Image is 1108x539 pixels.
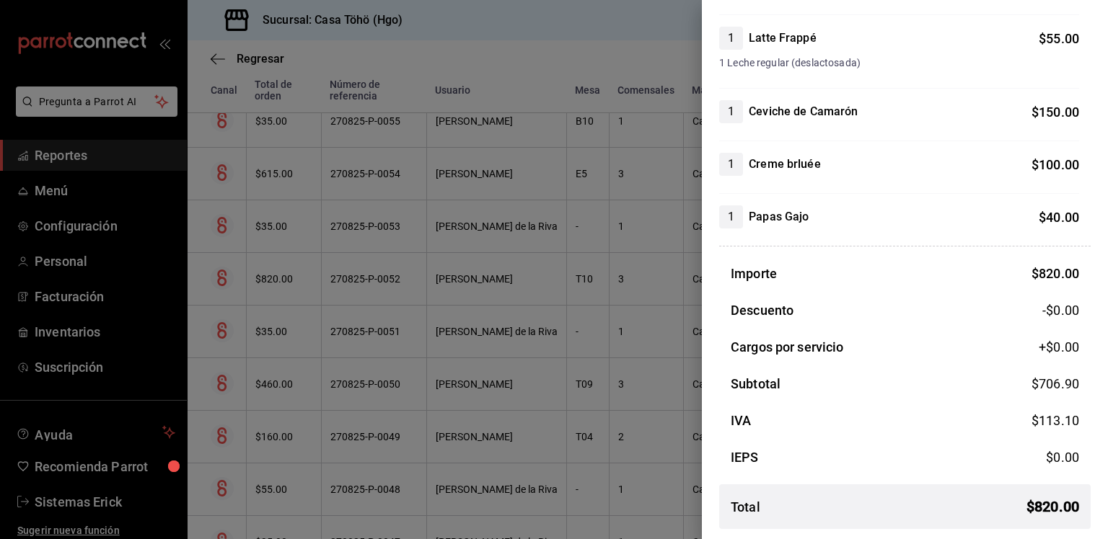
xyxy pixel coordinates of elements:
[719,208,743,226] span: 1
[1032,413,1079,428] span: $ 113.10
[731,337,844,357] h3: Cargos por servicio
[731,411,751,430] h3: IVA
[1032,376,1079,391] span: $ 706.90
[1026,496,1079,517] span: $ 820.00
[1039,210,1079,225] span: $ 40.00
[1039,337,1079,357] span: +$ 0.00
[1032,266,1079,281] span: $ 820.00
[1042,300,1079,320] span: -$0.00
[719,156,743,173] span: 1
[731,300,793,320] h3: Descuento
[731,447,759,467] h3: IEPS
[749,156,821,173] h4: Creme brluée
[749,30,817,47] h4: Latte Frappé
[719,30,743,47] span: 1
[1039,31,1079,46] span: $ 55.00
[731,497,760,517] h3: Total
[749,103,858,120] h4: Ceviche de Camarón
[1046,450,1079,465] span: $ 0.00
[719,55,1079,71] span: 1 Leche regular (deslactosada)
[1032,104,1079,120] span: $ 150.00
[731,374,781,393] h3: Subtotal
[731,264,777,283] h3: Importe
[719,103,743,120] span: 1
[1032,157,1079,172] span: $ 100.00
[749,208,809,226] h4: Papas Gajo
